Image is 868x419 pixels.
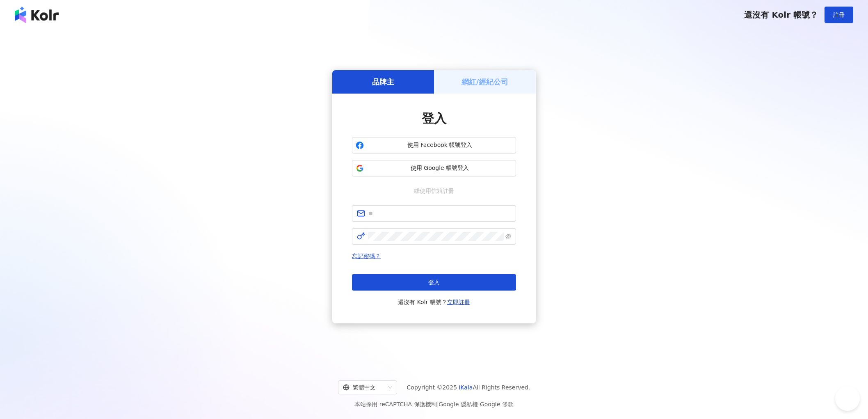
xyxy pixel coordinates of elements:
[439,401,478,408] a: Google 隱私權
[343,381,385,394] div: 繁體中文
[354,399,513,409] span: 本站採用 reCAPTCHA 保護機制
[505,234,511,239] span: eye-invisible
[352,160,516,176] button: 使用 Google 帳號登入
[352,253,381,259] a: 忘記密碼？
[352,274,516,291] button: 登入
[480,401,514,408] a: Google 條款
[367,164,512,172] span: 使用 Google 帳號登入
[367,141,512,149] span: 使用 Facebook 帳號登入
[15,7,59,23] img: logo
[372,77,394,87] h5: 品牌主
[744,10,818,20] span: 還沒有 Kolr 帳號？
[437,401,439,408] span: |
[461,77,509,87] h5: 網紅/經紀公司
[407,382,530,392] span: Copyright © 2025 All Rights Reserved.
[447,299,470,305] a: 立即註冊
[408,186,460,195] span: 或使用信箱註冊
[833,11,845,18] span: 註冊
[825,7,853,23] button: 註冊
[478,401,480,408] span: |
[422,111,446,126] span: 登入
[428,279,440,286] span: 登入
[459,384,473,391] a: iKala
[352,137,516,153] button: 使用 Facebook 帳號登入
[835,386,860,411] iframe: Help Scout Beacon - Open
[398,297,470,307] span: 還沒有 Kolr 帳號？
